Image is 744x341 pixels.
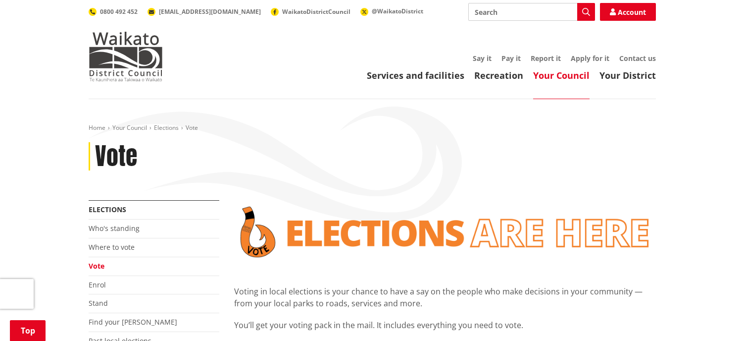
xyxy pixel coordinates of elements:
a: Elections [154,123,179,132]
span: @WaikatoDistrict [372,7,423,15]
a: Who's standing [89,224,140,233]
a: Elections [89,205,126,214]
a: [EMAIL_ADDRESS][DOMAIN_NAME] [148,7,261,16]
a: Find your [PERSON_NAME] [89,317,177,327]
p: You’ll get your voting pack in the mail. It includes everything you need to vote. [234,319,656,331]
h1: Vote [95,142,137,171]
a: Apply for it [571,54,609,63]
a: Home [89,123,105,132]
a: Your District [599,69,656,81]
a: Where to vote [89,242,135,252]
a: Top [10,320,46,341]
p: Voting in local elections is your chance to have a say on the people who make decisions in your c... [234,285,656,309]
a: Enrol [89,280,106,289]
nav: breadcrumb [89,124,656,132]
a: Report it [531,54,561,63]
a: 0800 492 452 [89,7,138,16]
span: 0800 492 452 [100,7,138,16]
span: WaikatoDistrictCouncil [282,7,350,16]
input: Search input [468,3,595,21]
a: Stand [89,298,108,308]
a: Your Council [112,123,147,132]
a: Pay it [501,54,521,63]
a: Vote [89,261,104,271]
span: [EMAIL_ADDRESS][DOMAIN_NAME] [159,7,261,16]
a: Recreation [474,69,523,81]
img: Waikato District Council - Te Kaunihera aa Takiwaa o Waikato [89,32,163,81]
span: Vote [186,123,198,132]
a: @WaikatoDistrict [360,7,423,15]
a: Account [600,3,656,21]
a: WaikatoDistrictCouncil [271,7,350,16]
a: Contact us [619,54,656,63]
img: Vote banner transparent [234,200,656,264]
a: Say it [473,54,492,63]
a: Services and facilities [367,69,464,81]
a: Your Council [533,69,590,81]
